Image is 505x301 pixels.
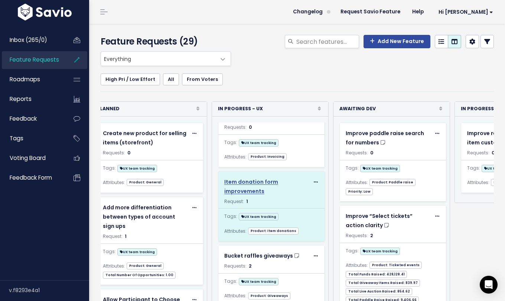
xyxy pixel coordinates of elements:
a: Feedback [2,110,62,127]
span: Requests: [224,263,247,269]
span: Product: General [127,262,164,269]
span: Attributes: [224,292,247,300]
a: Bucket raffles giveaways [224,251,309,261]
span: Tags: [224,277,237,285]
img: logo-white.9d6f32f41409.svg [16,4,74,20]
span: Improve “Select tickets” action clarity [346,212,413,229]
span: Request: [103,233,123,239]
a: UX team tracking [360,163,400,173]
strong: Planned [97,105,120,113]
span: Attributes: [467,179,489,187]
span: Tags: [103,248,116,256]
span: UX team tracking [239,139,278,147]
a: Tags [2,130,62,147]
span: Everything [101,52,216,66]
a: UX team tracking [360,246,400,255]
span: Requests: [346,232,368,239]
span: Improve paddle raise search for numbers [346,130,424,146]
span: Product: Item donations [248,228,299,235]
span: 0 [249,124,252,130]
span: Tags: [103,164,116,172]
span: Total Number Of Opportunities: 1.00 [103,272,176,279]
span: Tags [10,134,23,142]
span: Feedback form [10,174,52,181]
span: 2 [370,232,373,239]
span: Product: General [127,179,164,186]
span: 0 [127,150,130,156]
span: Create new product for selling items (storefront) [103,130,186,146]
span: UX team tracking [117,248,157,256]
span: 0 [370,150,373,156]
span: Product: Paddle raise [369,179,416,186]
a: Hi [PERSON_NAME] [430,6,499,18]
div: Open Intercom Messenger [480,276,498,294]
span: UX team tracking [239,213,278,220]
span: Product: Giveaways [248,292,290,300]
span: UX team tracking [360,165,400,172]
span: Tags: [346,247,359,255]
span: Attributes: [346,179,368,187]
span: Product: Invoicing [248,153,287,160]
a: Feature Requests [2,51,62,68]
span: Attributes: [224,153,247,161]
span: Hi [PERSON_NAME] [439,9,493,15]
a: Roadmaps [2,71,62,88]
span: Tags: [467,164,480,172]
span: Voting Board [10,154,46,162]
span: Reports [10,95,32,103]
span: Total Funds Raised: 428,128.41 [346,271,407,278]
a: Inbox (265/0) [2,32,62,49]
span: Tags: [224,212,237,220]
span: Requests: [467,150,489,156]
a: UX team tracking [117,163,157,173]
a: Help [406,6,430,17]
div: v.f8293e4a1 [9,281,89,300]
span: Item donation form improvements [224,178,278,195]
span: Requests: [346,150,368,156]
span: Tags: [224,138,237,147]
span: Changelog [293,9,323,14]
span: 1 [125,233,127,239]
a: Feedback form [2,169,62,186]
a: Request Savio Feature [335,6,406,17]
span: Requests: [224,124,247,130]
h4: Feature Requests (29) [101,35,224,48]
a: Voting Board [2,150,62,167]
a: All [163,73,179,85]
a: Create new product for selling items (storefront) [103,129,188,147]
span: Priority: Low [346,188,373,195]
a: UX team tracking [239,277,278,286]
span: Roadmaps [10,75,40,83]
span: Attributes: [103,262,125,270]
a: UX team tracking [117,247,157,256]
a: Improve “Select tickets” action clarity [346,212,431,230]
span: Inbox (265/0) [10,36,47,44]
span: Attributes: [103,179,125,187]
a: UX team tracking [239,212,278,221]
strong: In Progress - UX [218,105,263,113]
span: UX team tracking [117,165,157,172]
a: UX team tracking [239,138,278,147]
input: Search features... [296,35,359,48]
span: Bucket raffles giveaways [224,252,293,259]
span: Requests: [103,150,125,156]
span: Request: [224,198,244,205]
span: 1 [246,198,248,205]
span: UX team tracking [239,278,278,285]
span: Total Giveaway Items Raised: 839.97 [346,279,420,287]
a: From Voters [182,73,223,85]
span: Feedback [10,115,37,122]
span: Product: Ticketed events [369,262,422,269]
span: Attributes: [224,227,247,235]
span: Total Live Auction Raised: 854.62 [346,288,412,295]
a: Add more differentiation between types of account sign ups [103,203,188,231]
span: 2 [249,263,251,269]
ul: Filter feature requests [101,73,494,85]
a: Improve paddle raise search for numbers [346,129,431,147]
span: 0 [492,150,495,156]
span: Everything [101,51,231,66]
a: High Pri / Low Effort [101,73,160,85]
span: UX team tracking [360,248,400,255]
span: Attributes: [346,261,368,269]
span: Feature Requests [10,56,59,63]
